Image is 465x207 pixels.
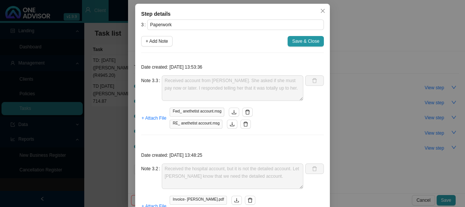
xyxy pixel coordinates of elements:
[247,198,253,203] span: delete
[170,196,227,205] span: Invoice- [PERSON_NAME].pdf
[141,36,173,46] button: + Add Note
[142,114,166,122] span: + Attach File
[170,108,224,117] span: Fwd_ anethetist account.msg
[141,163,162,174] label: Note 3.2
[141,113,167,123] button: + Attach File
[288,36,324,46] button: Save & Close
[170,120,222,129] span: RE_ anethetist account.msg
[245,109,250,115] span: delete
[141,75,162,86] label: Note 3.3
[320,8,325,13] span: close
[292,37,319,45] span: Save & Close
[141,151,324,159] p: Date created: [DATE] 13:48:25
[317,6,328,16] button: Close
[162,75,303,101] textarea: Received account from [PERSON_NAME]. She asked if she must pay now or later. I responded telling ...
[141,19,147,30] label: 3
[141,63,324,71] p: Date created: [DATE] 13:53:36
[243,121,248,127] span: delete
[234,198,239,203] span: download
[162,163,303,189] textarea: Received the hospital account, but it is not the detailed account. Let [PERSON_NAME] know that we...
[141,10,324,18] div: Step details
[146,37,168,45] span: + Add Note
[231,109,237,115] span: download
[230,121,235,127] span: download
